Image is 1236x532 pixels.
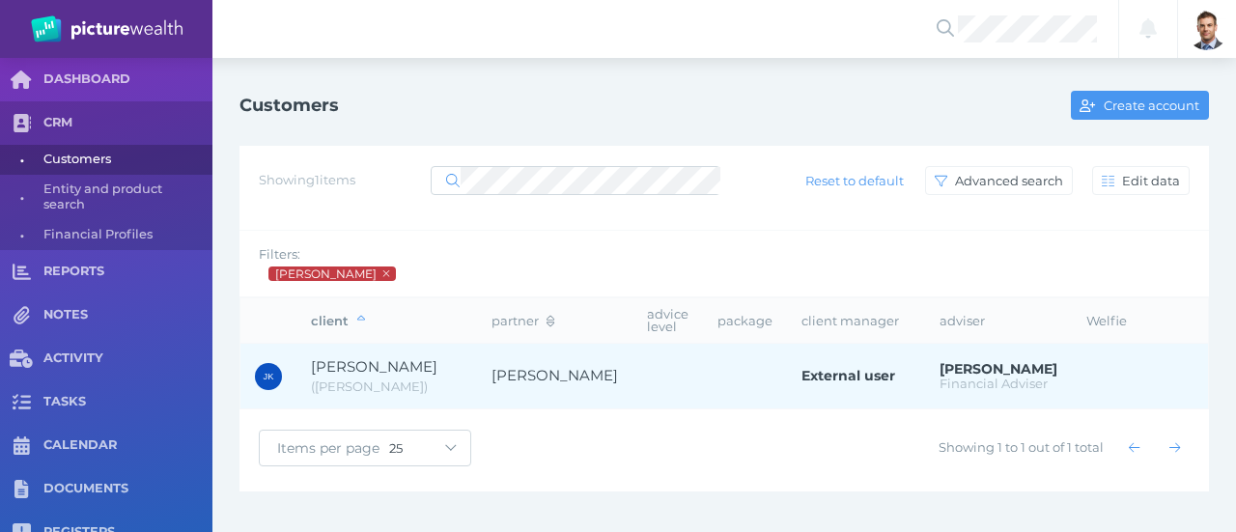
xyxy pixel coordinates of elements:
span: Showing 1 to 1 out of 1 total [939,439,1104,455]
span: DOCUMENTS [43,481,212,497]
button: Edit data [1092,166,1190,195]
span: TASKS [43,394,212,410]
span: Showing 1 items [259,172,355,187]
button: Advanced search [925,166,1073,195]
span: Edit data [1118,173,1189,188]
span: Brad Bond [274,266,378,281]
span: client [311,313,365,328]
span: CALENDAR [43,437,212,454]
button: Reset to default [797,166,913,195]
span: partner [492,313,554,328]
span: NOTES [43,307,212,323]
span: Financial Profiles [43,220,206,250]
button: Show next page [1161,434,1190,462]
span: Entity and product search [43,175,206,220]
span: Customers [43,145,206,175]
span: Reset to default [798,173,913,188]
span: Jarrad Knowles [311,357,437,376]
span: ACTIVITY [43,350,212,367]
img: PW [31,15,183,42]
span: DASHBOARD [43,71,212,88]
span: Advanced search [951,173,1072,188]
th: package [703,298,787,344]
span: Items per page [260,439,389,457]
span: JK [264,372,274,381]
span: CRM [43,115,212,131]
img: Brad Bond [1186,8,1228,50]
th: adviser [925,298,1072,344]
span: Jarrad Knowles [311,378,428,394]
th: advice level [632,298,703,344]
span: Financial Adviser [940,376,1048,391]
span: Joanne Hoskin [492,366,618,384]
div: Jarrad Knowles [255,363,282,390]
th: client manager [787,298,925,344]
span: Filters: [259,246,300,262]
span: Create account [1100,98,1208,113]
span: REPORTS [43,264,212,280]
th: Welfie [1072,298,1146,344]
h1: Customers [239,95,339,116]
button: Show previous page [1120,434,1149,462]
button: Create account [1071,91,1209,120]
span: Brad Bond [940,360,1057,378]
span: External user [801,367,895,384]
